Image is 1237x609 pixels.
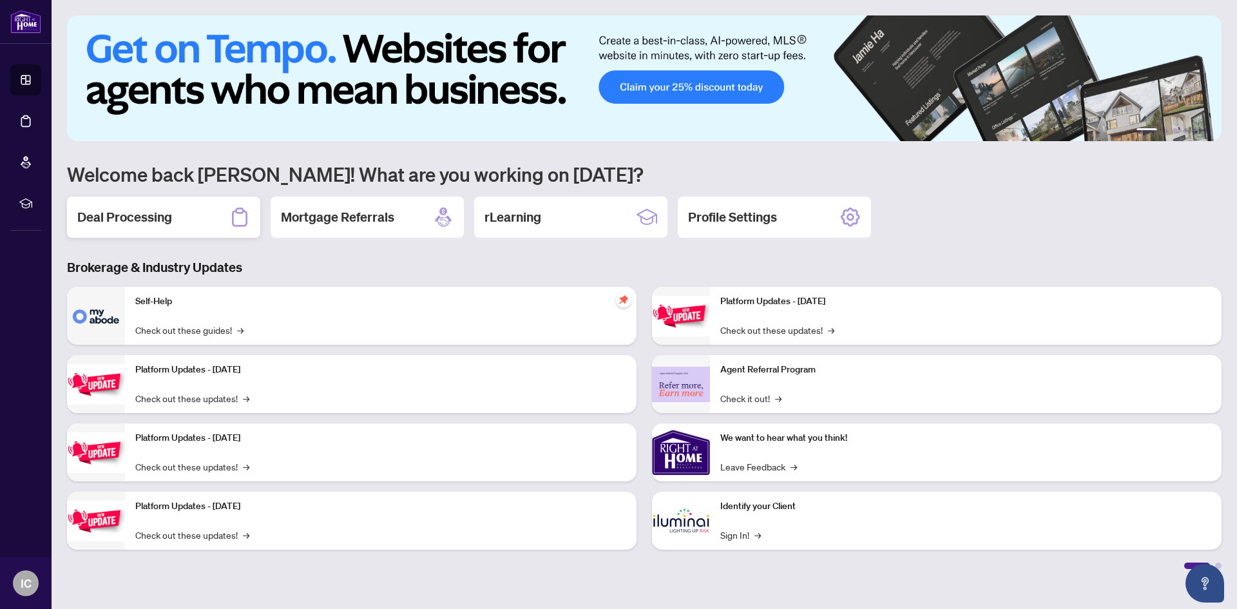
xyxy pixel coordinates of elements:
[754,528,761,542] span: →
[135,391,249,405] a: Check out these updates!→
[652,423,710,481] img: We want to hear what you think!
[67,501,125,541] img: Platform Updates - July 8, 2025
[77,208,172,226] h2: Deal Processing
[1173,128,1178,133] button: 3
[1185,564,1224,603] button: Open asap
[243,459,249,474] span: →
[135,528,249,542] a: Check out these updates!→
[135,459,249,474] a: Check out these updates!→
[10,10,41,34] img: logo
[828,323,834,337] span: →
[281,208,394,226] h2: Mortgage Referrals
[67,432,125,473] img: Platform Updates - July 21, 2025
[67,364,125,405] img: Platform Updates - September 16, 2025
[1183,128,1188,133] button: 4
[237,323,244,337] span: →
[652,492,710,550] img: Identify your Client
[67,287,125,345] img: Self-Help
[21,574,32,592] span: IC
[720,363,1211,377] p: Agent Referral Program
[791,459,797,474] span: →
[67,15,1222,141] img: Slide 0
[720,391,782,405] a: Check it out!→
[720,295,1211,309] p: Platform Updates - [DATE]
[135,363,626,377] p: Platform Updates - [DATE]
[652,367,710,402] img: Agent Referral Program
[720,499,1211,514] p: Identify your Client
[243,391,249,405] span: →
[720,323,834,337] a: Check out these updates!→
[1162,128,1167,133] button: 2
[1203,128,1209,133] button: 6
[135,295,626,309] p: Self-Help
[135,499,626,514] p: Platform Updates - [DATE]
[652,296,710,336] img: Platform Updates - June 23, 2025
[720,431,1211,445] p: We want to hear what you think!
[775,391,782,405] span: →
[616,292,631,307] span: pushpin
[720,459,797,474] a: Leave Feedback→
[484,208,541,226] h2: rLearning
[720,528,761,542] a: Sign In!→
[67,258,1222,276] h3: Brokerage & Industry Updates
[1193,128,1198,133] button: 5
[1136,128,1157,133] button: 1
[243,528,249,542] span: →
[67,162,1222,186] h1: Welcome back [PERSON_NAME]! What are you working on [DATE]?
[135,323,244,337] a: Check out these guides!→
[135,431,626,445] p: Platform Updates - [DATE]
[688,208,777,226] h2: Profile Settings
